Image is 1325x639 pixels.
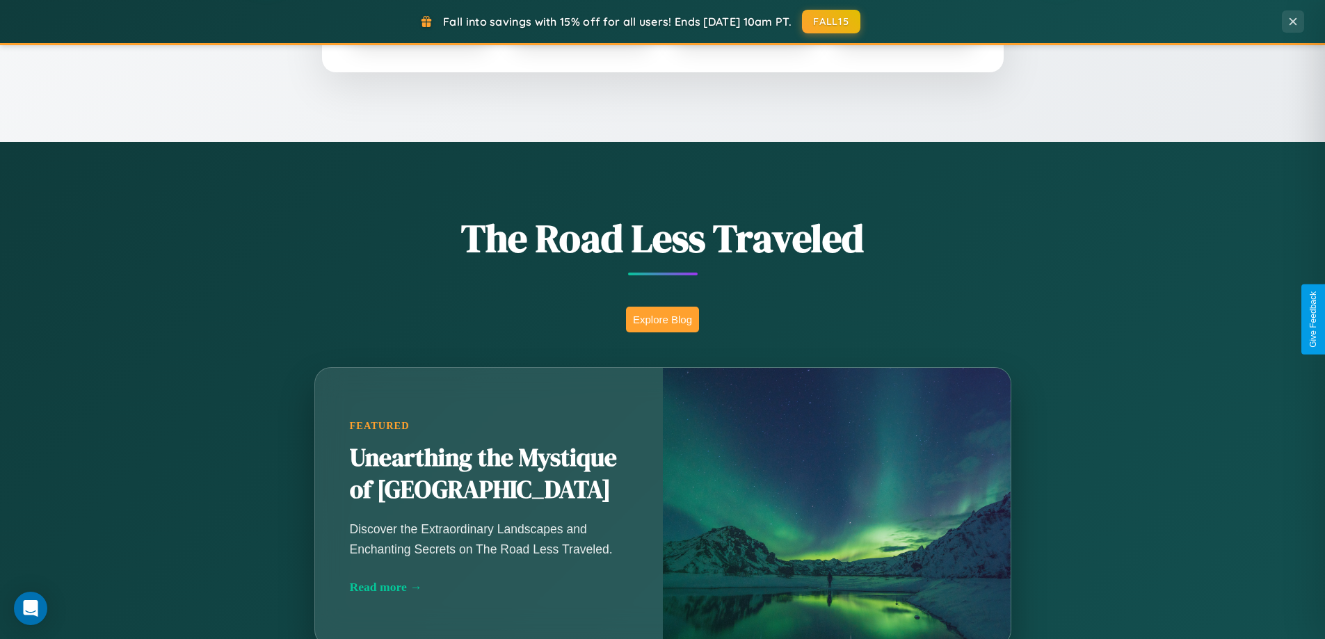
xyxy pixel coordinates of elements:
button: Explore Blog [626,307,699,332]
div: Open Intercom Messenger [14,592,47,625]
span: Fall into savings with 15% off for all users! Ends [DATE] 10am PT. [443,15,792,29]
div: Read more → [350,580,628,594]
button: FALL15 [802,10,860,33]
h2: Unearthing the Mystique of [GEOGRAPHIC_DATA] [350,442,628,506]
div: Give Feedback [1308,291,1318,348]
h1: The Road Less Traveled [246,211,1080,265]
div: Featured [350,420,628,432]
p: Discover the Extraordinary Landscapes and Enchanting Secrets on The Road Less Traveled. [350,519,628,558]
